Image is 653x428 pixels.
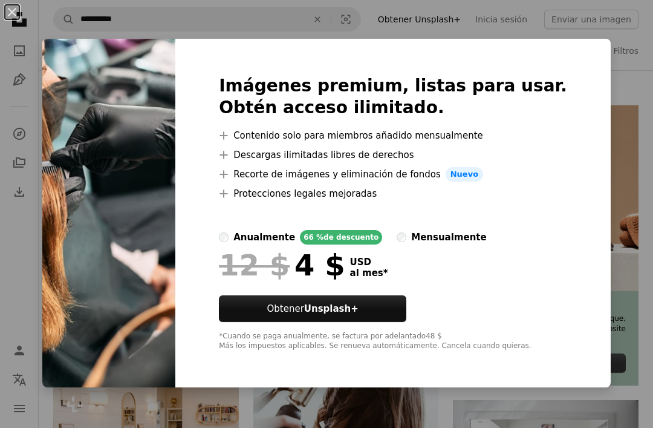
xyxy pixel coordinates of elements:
[350,257,388,268] span: USD
[219,232,229,242] input: anualmente66 %de descuento
[397,232,406,242] input: mensualmente
[219,148,567,162] li: Descargas ilimitadas libres de derechos
[219,295,406,322] button: ObtenerUnsplash+
[42,39,175,387] img: premium_photo-1661963320607-aebac6fcb40d
[219,332,567,351] div: *Cuando se paga anualmente, se factura por adelantado 48 $ Más los impuestos aplicables. Se renue...
[446,167,483,182] span: Nuevo
[219,75,567,119] h2: Imágenes premium, listas para usar. Obtén acceso ilimitado.
[219,186,567,201] li: Protecciones legales mejoradas
[300,230,382,245] div: 66 % de descuento
[304,303,359,314] strong: Unsplash+
[350,268,388,278] span: al mes *
[219,167,567,182] li: Recorte de imágenes y eliminación de fondos
[219,249,290,281] span: 12 $
[411,230,486,245] div: mensualmente
[233,230,295,245] div: anualmente
[219,249,345,281] div: 4 $
[219,128,567,143] li: Contenido solo para miembros añadido mensualmente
